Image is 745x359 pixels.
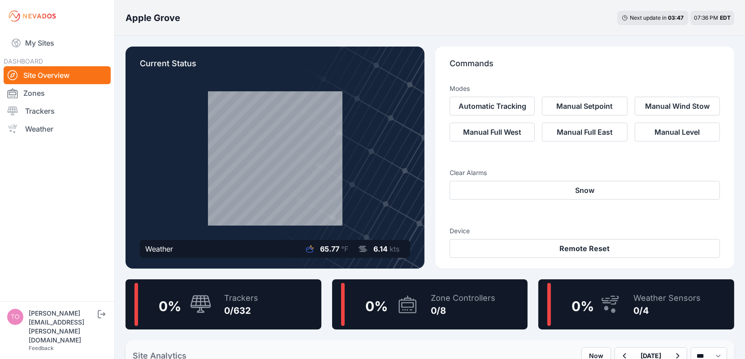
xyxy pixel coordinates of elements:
button: Manual Level [635,123,720,141]
span: 0 % [159,298,181,314]
span: kts [390,244,399,253]
a: Zones [4,84,111,102]
button: Snow [450,181,720,200]
div: Weather [145,244,173,254]
a: 0%Weather Sensors0/4 [538,279,734,329]
div: Trackers [224,292,258,304]
p: Current Status [140,57,410,77]
button: Remote Reset [450,239,720,258]
div: 0/632 [224,304,258,317]
button: Manual Wind Stow [635,97,720,115]
span: EDT [720,14,731,21]
div: Zone Controllers [431,292,495,304]
div: Weather Sensors [633,292,701,304]
span: 0 % [572,298,594,314]
a: Site Overview [4,66,111,84]
div: [PERSON_NAME][EMAIL_ADDRESS][PERSON_NAME][DOMAIN_NAME] [29,309,96,345]
a: Feedback [29,345,54,351]
a: 0%Zone Controllers0/8 [332,279,528,329]
h3: Apple Grove [126,12,180,24]
div: 0/8 [431,304,495,317]
div: 0/4 [633,304,701,317]
button: Automatic Tracking [450,97,535,115]
nav: Breadcrumb [126,6,180,30]
span: Next update in [630,14,667,21]
h3: Modes [450,84,470,93]
h3: Clear Alarms [450,168,720,177]
span: 6.14 [373,244,388,253]
span: °F [341,244,348,253]
a: Trackers [4,102,111,120]
button: Manual Setpoint [542,97,627,115]
span: 07:36 PM [694,14,718,21]
span: 65.77 [320,244,339,253]
span: DASHBOARD [4,57,43,65]
a: Weather [4,120,111,138]
a: My Sites [4,32,111,54]
button: Manual Full East [542,123,627,141]
img: Nevados [7,9,57,23]
button: Manual Full West [450,123,535,141]
div: 03 : 47 [668,14,684,21]
h3: Device [450,227,720,235]
span: 0 % [365,298,388,314]
a: 0%Trackers0/632 [126,279,321,329]
p: Commands [450,57,720,77]
img: tomasz.barcz@energix-group.com [7,309,23,325]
